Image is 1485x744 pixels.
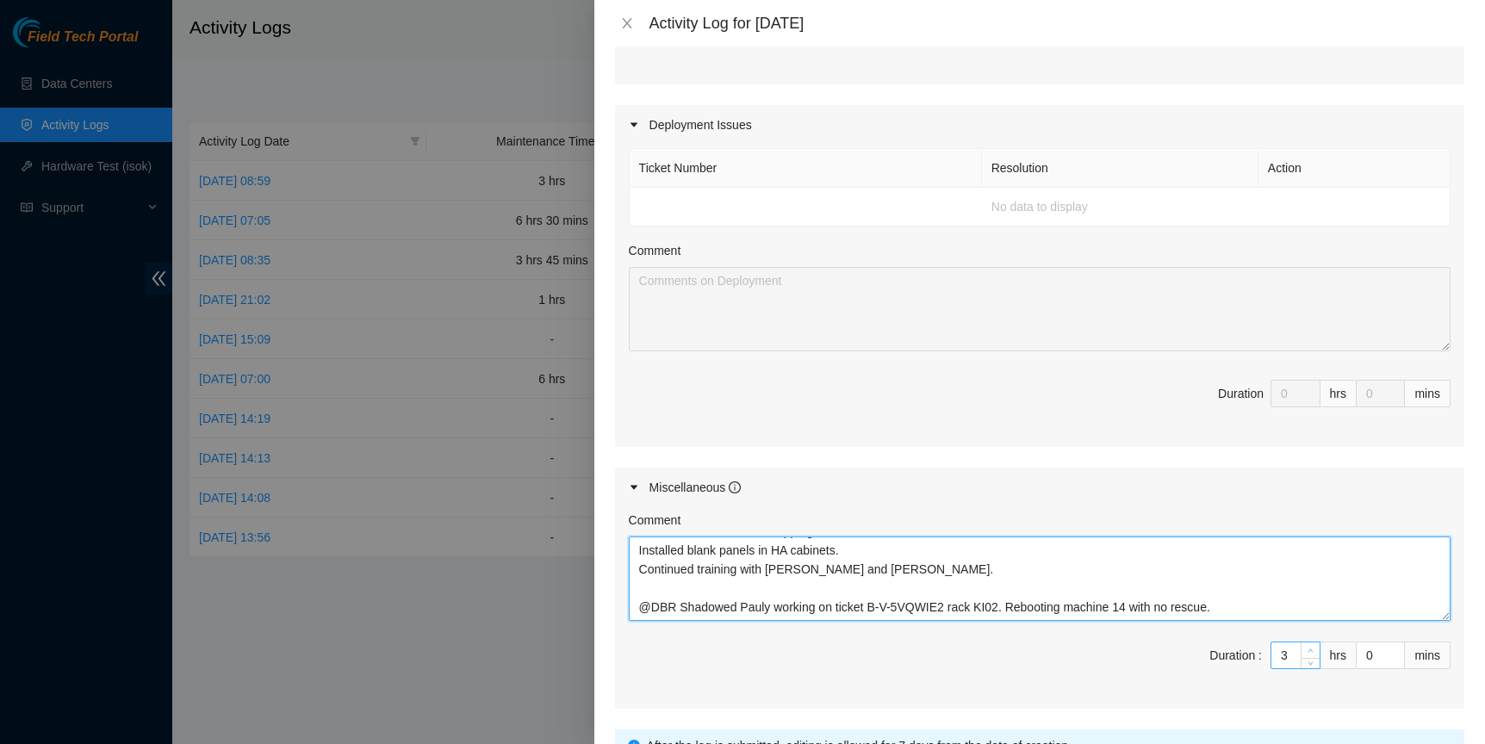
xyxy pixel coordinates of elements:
[615,468,1464,507] div: Miscellaneous info-circle
[982,149,1258,188] th: Resolution
[615,105,1464,145] div: Deployment Issues
[1405,642,1451,669] div: mins
[629,482,639,493] span: caret-right
[629,536,1451,621] textarea: Comment
[729,481,741,493] span: info-circle
[630,188,1451,226] td: No data to display
[1320,380,1357,407] div: hrs
[1306,658,1316,668] span: down
[629,241,681,260] label: Comment
[1320,642,1357,669] div: hrs
[615,15,639,32] button: Close
[1306,646,1316,656] span: up
[1301,642,1320,658] span: Increase Value
[649,478,742,497] div: Miscellaneous
[630,149,982,188] th: Ticket Number
[649,14,1464,33] div: Activity Log for [DATE]
[629,267,1451,351] textarea: Comment
[1209,646,1262,665] div: Duration :
[629,120,639,130] span: caret-right
[1258,149,1451,188] th: Action
[1218,384,1264,403] div: Duration
[1301,658,1320,668] span: Decrease Value
[620,16,634,30] span: close
[629,511,681,530] label: Comment
[1405,380,1451,407] div: mins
